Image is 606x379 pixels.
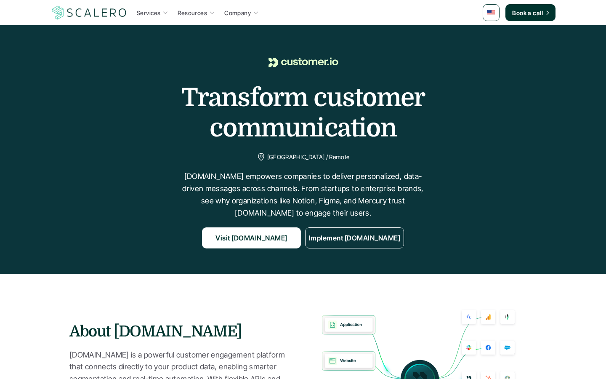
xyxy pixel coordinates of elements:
[305,227,404,248] a: Implement [DOMAIN_NAME]
[215,233,287,244] p: Visit [DOMAIN_NAME]
[267,152,349,162] p: [GEOGRAPHIC_DATA] / Remote
[178,8,207,17] p: Resources
[50,5,128,21] img: Scalero company logo
[93,83,513,143] h1: Transform customer communication
[50,5,128,20] a: Scalero company logo
[505,4,555,21] a: Book a call
[69,321,303,342] h3: About [DOMAIN_NAME]
[512,8,543,17] p: Book a call
[177,171,429,219] p: [DOMAIN_NAME] empowers companies to deliver personalized, data-driven messages across channels. F...
[224,8,251,17] p: Company
[202,227,301,248] a: Visit [DOMAIN_NAME]
[137,8,160,17] p: Services
[309,233,400,244] p: Implement [DOMAIN_NAME]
